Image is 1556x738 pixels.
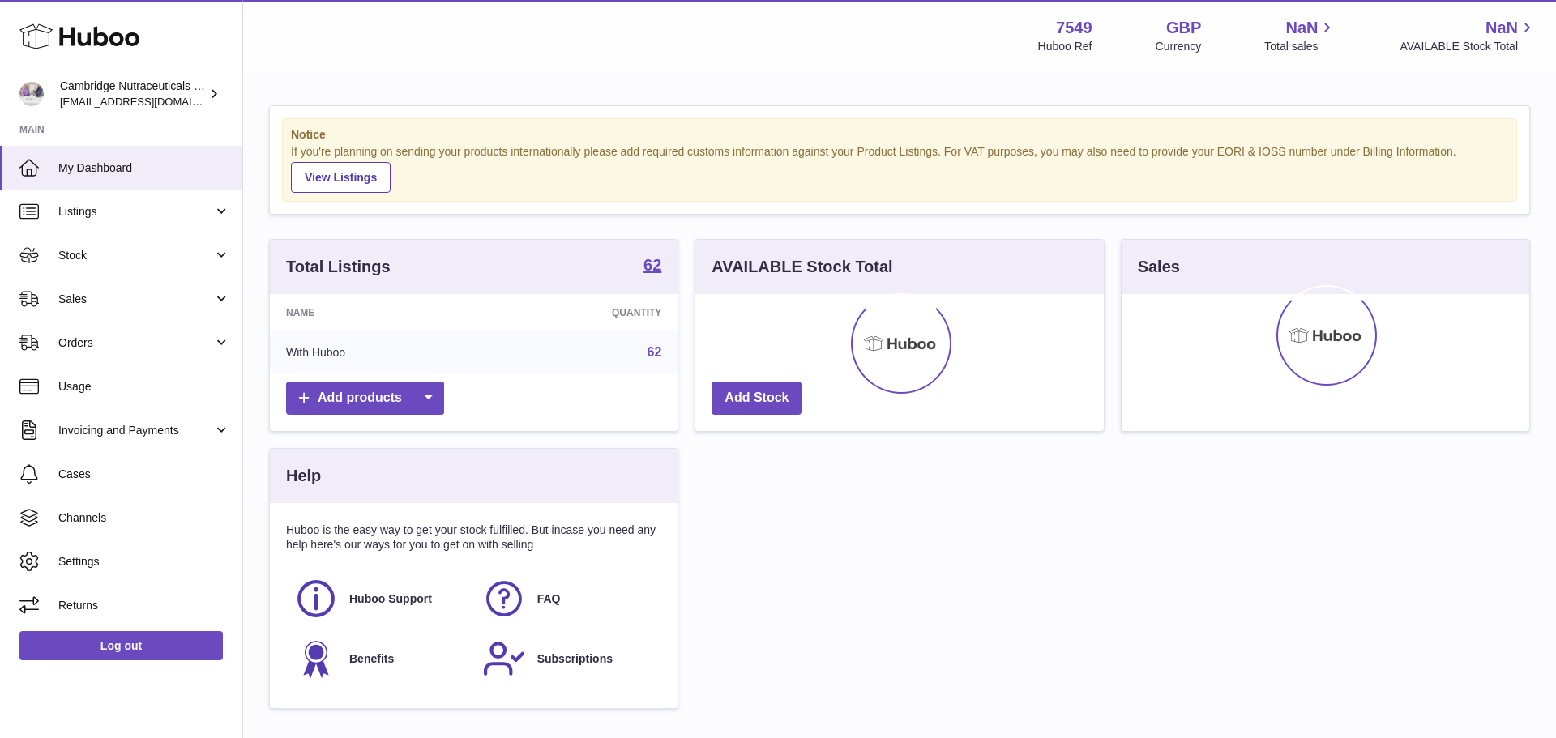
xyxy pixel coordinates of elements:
a: View Listings [291,162,391,193]
strong: 62 [643,257,661,273]
span: Invoicing and Payments [58,423,213,438]
span: Cases [58,467,230,482]
a: Benefits [294,637,466,680]
span: Settings [58,554,230,569]
span: Sales [58,292,213,307]
span: [EMAIL_ADDRESS][DOMAIN_NAME] [60,95,238,108]
span: AVAILABLE Stock Total [1400,39,1537,54]
th: Name [270,294,485,331]
a: Add products [286,382,444,415]
span: My Dashboard [58,160,230,176]
a: Log out [19,631,223,660]
strong: 7549 [1056,17,1092,39]
span: Returns [58,598,230,613]
span: Stock [58,248,213,263]
span: FAQ [537,591,561,607]
div: If you're planning on sending your products internationally please add required customs informati... [291,144,1508,193]
a: NaN Total sales [1264,17,1336,54]
span: Channels [58,510,230,526]
span: Huboo Support [349,591,432,607]
a: FAQ [482,577,654,621]
a: Add Stock [712,382,802,415]
h3: Sales [1138,256,1180,278]
a: NaN AVAILABLE Stock Total [1400,17,1537,54]
span: NaN [1485,17,1518,39]
span: Orders [58,335,213,351]
p: Huboo is the easy way to get your stock fulfilled. But incase you need any help here's our ways f... [286,523,661,553]
span: NaN [1285,17,1318,39]
a: Huboo Support [294,577,466,621]
span: Usage [58,379,230,395]
h3: Total Listings [286,256,391,278]
div: Currency [1156,39,1202,54]
img: qvc@camnutra.com [19,82,44,106]
a: 62 [648,345,662,359]
span: Listings [58,204,213,220]
td: With Huboo [270,331,485,373]
h3: AVAILABLE Stock Total [712,256,892,278]
strong: Notice [291,127,1508,143]
div: Huboo Ref [1038,39,1092,54]
span: Subscriptions [537,651,613,667]
span: Benefits [349,651,394,667]
div: Cambridge Nutraceuticals Ltd [60,79,206,109]
h3: Help [286,465,321,487]
strong: GBP [1166,17,1201,39]
span: Total sales [1264,39,1336,54]
a: 62 [643,257,661,276]
a: Subscriptions [482,637,654,680]
th: Quantity [485,294,678,331]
